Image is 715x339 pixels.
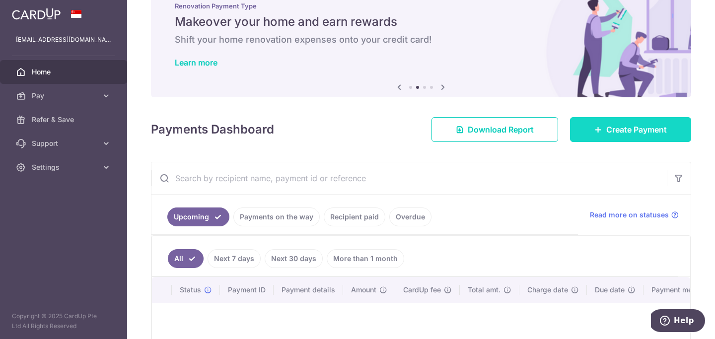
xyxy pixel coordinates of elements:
[167,207,229,226] a: Upcoming
[468,285,500,295] span: Total amt.
[389,207,431,226] a: Overdue
[208,249,261,268] a: Next 7 days
[351,285,376,295] span: Amount
[151,121,274,138] h4: Payments Dashboard
[168,249,204,268] a: All
[431,117,558,142] a: Download Report
[180,285,201,295] span: Status
[527,285,568,295] span: Charge date
[403,285,441,295] span: CardUp fee
[468,124,534,136] span: Download Report
[220,277,274,303] th: Payment ID
[32,91,97,101] span: Pay
[570,117,691,142] a: Create Payment
[233,207,320,226] a: Payments on the way
[274,277,343,303] th: Payment details
[16,35,111,45] p: [EMAIL_ADDRESS][DOMAIN_NAME]
[32,138,97,148] span: Support
[32,115,97,125] span: Refer & Save
[32,162,97,172] span: Settings
[12,8,61,20] img: CardUp
[175,2,667,10] p: Renovation Payment Type
[595,285,625,295] span: Due date
[590,210,669,220] span: Read more on statuses
[32,67,97,77] span: Home
[265,249,323,268] a: Next 30 days
[590,210,679,220] a: Read more on statuses
[324,207,385,226] a: Recipient paid
[175,14,667,30] h5: Makeover your home and earn rewards
[175,58,217,68] a: Learn more
[327,249,404,268] a: More than 1 month
[151,162,667,194] input: Search by recipient name, payment id or reference
[651,309,705,334] iframe: Opens a widget where you can find more information
[606,124,667,136] span: Create Payment
[175,34,667,46] h6: Shift your home renovation expenses onto your credit card!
